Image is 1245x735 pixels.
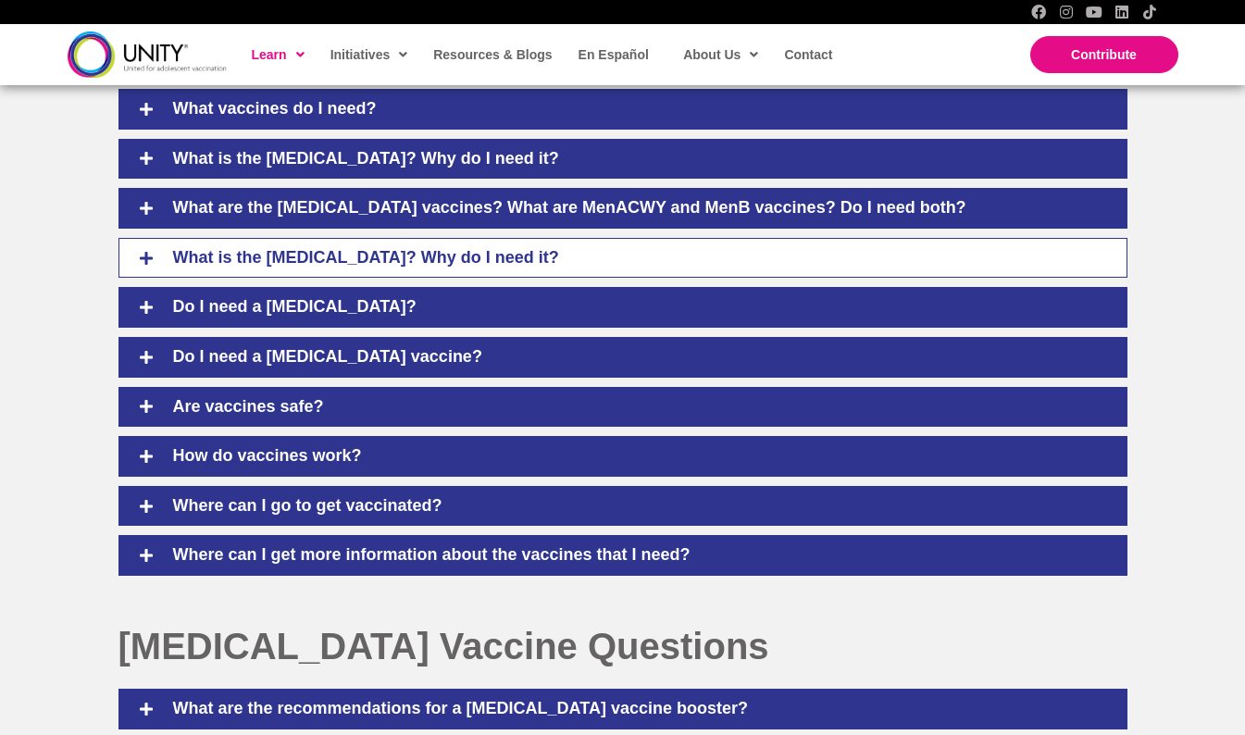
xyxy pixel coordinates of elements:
h4: What is the [MEDICAL_DATA]? Why do I need it? [155,149,1117,169]
span: En Español [579,47,649,62]
span: Resources & Blogs [433,47,552,62]
a: Resources & Blogs [424,33,559,76]
span: Initiatives [330,41,408,69]
h4: Where can I go to get vaccinated? [155,496,1117,517]
a: Contribute [1030,36,1178,73]
a: About Us [674,33,766,76]
span: Contribute [1071,47,1137,62]
h4: How do vaccines work? [155,446,1117,467]
a: Facebook [1031,5,1046,19]
span: Contact [784,47,832,62]
h4: Do I need a [MEDICAL_DATA] vaccine? [155,347,1117,367]
img: unity-logo-dark [68,31,227,77]
h4: Are vaccines safe? [155,397,1117,417]
h4: What vaccines do I need? [155,99,1117,119]
a: Contact [775,33,840,76]
span: Learn [252,41,305,69]
a: YouTube [1087,5,1102,19]
a: LinkedIn [1114,5,1129,19]
span: About Us [683,41,758,69]
h4: What are the recommendations for a [MEDICAL_DATA] vaccine booster? [155,699,1117,719]
a: Instagram [1059,5,1074,19]
span: [MEDICAL_DATA] Vaccine Questions [118,626,769,666]
a: TikTok [1142,5,1157,19]
h4: What are the [MEDICAL_DATA] vaccines? What are MenACWY and MenB vaccines? Do I need both? [155,198,1117,218]
h4: Do I need a [MEDICAL_DATA]? [155,297,1117,318]
a: En Español [569,33,656,76]
h4: Where can I get more information about the vaccines that I need? [155,545,1117,566]
h4: What is the [MEDICAL_DATA]? Why do I need it? [155,248,1117,268]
